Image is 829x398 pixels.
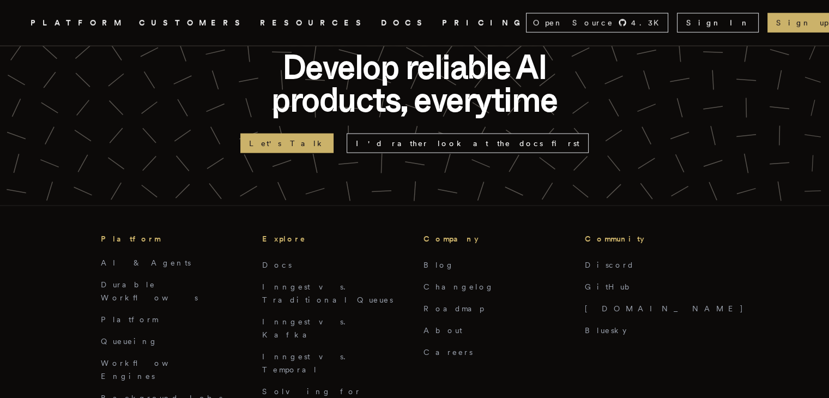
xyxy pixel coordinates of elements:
button: PLATFORM [31,16,126,30]
a: Changelog [423,282,494,291]
a: Workflow Engines [101,359,195,381]
a: About [423,326,462,335]
a: Blog [423,261,455,269]
a: I'd rather look at the docs first [347,134,589,153]
button: RESOURCES [260,16,368,30]
h3: Community [585,232,729,245]
a: DOCS [381,16,429,30]
a: Queueing [101,337,158,346]
a: Sign In [677,13,759,33]
a: Inngest vs. Temporal [262,352,352,374]
span: 4.3 K [631,17,665,28]
a: AI & Agents [101,258,191,267]
a: Bluesky [585,326,626,335]
a: [DOMAIN_NAME] [585,304,744,313]
a: Let's Talk [240,134,334,153]
h3: Company [423,232,567,245]
a: PRICING [442,16,526,30]
span: Open Source [533,17,614,28]
a: Roadmap [423,304,484,313]
a: Platform [101,315,158,324]
h3: Platform [101,232,245,245]
a: Careers [423,348,473,357]
a: Durable Workflows [101,280,198,302]
a: CUSTOMERS [139,16,247,30]
a: Discord [585,261,634,269]
p: Develop reliable AI products, everytime [240,51,589,116]
a: Docs [262,261,292,269]
a: Inngest vs. Kafka [262,317,352,339]
h3: Explore [262,232,406,245]
a: Inngest vs. Traditional Queues [262,282,393,304]
a: GitHub [585,282,637,291]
